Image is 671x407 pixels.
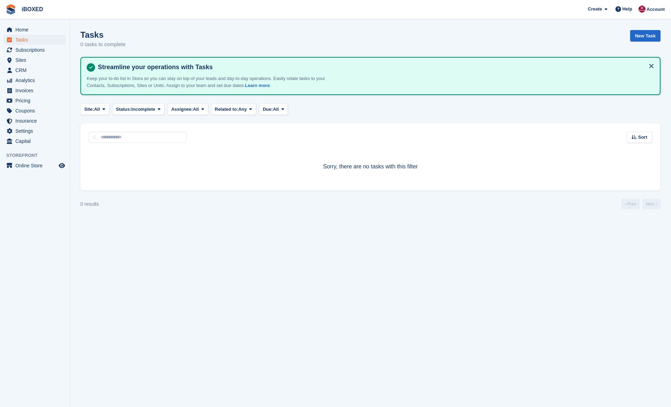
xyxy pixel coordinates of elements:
span: All [273,106,279,113]
button: Site: All [80,103,109,115]
button: Due: All [259,103,288,115]
span: Invoices [15,86,57,95]
span: Coupons [15,106,57,116]
span: Incomplete [131,106,156,113]
a: menu [3,106,66,116]
div: 0 results [80,201,99,208]
img: stora-icon-8386f47178a22dfd0bd8f6a31ec36ba5ce8667c1dd55bd0f319d3a0aa187defe.svg [6,4,16,15]
p: 0 tasks to complete [80,41,125,49]
p: Keep your to-do list in Stora so you can stay on top of your leads and day-to-day operations. Eas... [87,75,331,89]
span: Assignee: [171,106,193,113]
span: Pricing [15,96,57,106]
span: Tasks [15,35,57,45]
span: Status: [116,106,131,113]
span: Any [238,106,247,113]
span: CRM [15,65,57,75]
h1: Tasks [80,30,125,39]
a: menu [3,35,66,45]
a: menu [3,45,66,55]
span: Help [622,6,632,13]
button: Assignee: All [167,103,208,115]
span: Analytics [15,75,57,85]
p: Sorry, there are no tasks with this filter [89,162,652,171]
h4: Streamline your operations with Tasks [95,63,654,71]
a: iBOXED [19,3,46,15]
nav: Page [620,199,662,209]
a: menu [3,136,66,146]
a: Preview store [58,161,66,170]
a: menu [3,75,66,85]
button: Related to: Any [211,103,256,115]
button: Status: Incomplete [112,103,165,115]
a: Next [642,199,661,209]
a: menu [3,116,66,126]
span: Sort [638,134,647,141]
span: Account [647,6,665,13]
a: menu [3,86,66,95]
span: Online Store [15,161,57,170]
span: Capital [15,136,57,146]
span: Subscriptions [15,45,57,55]
span: Insurance [15,116,57,126]
a: menu [3,161,66,170]
span: All [193,106,199,113]
span: Site: [84,106,94,113]
span: Due: [263,106,273,113]
a: menu [3,55,66,65]
img: Amanda Forder [638,6,645,13]
a: New Task [630,30,661,42]
a: menu [3,96,66,106]
span: Sites [15,55,57,65]
span: Related to: [215,106,238,113]
span: All [94,106,100,113]
a: Learn more [245,83,270,88]
span: Storefront [6,152,70,159]
a: Previous [621,199,640,209]
a: menu [3,65,66,75]
span: Home [15,25,57,35]
a: menu [3,25,66,35]
a: menu [3,126,66,136]
span: Create [588,6,602,13]
span: Settings [15,126,57,136]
